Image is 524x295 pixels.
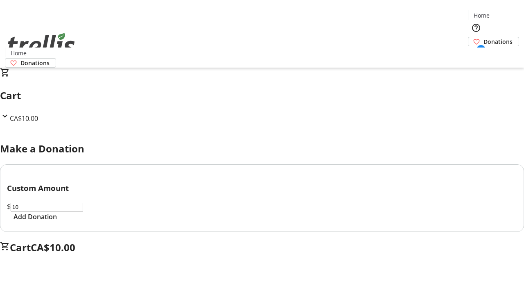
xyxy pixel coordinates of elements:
[5,24,78,65] img: Orient E2E Organization lpDLnQB6nZ's Logo
[468,20,484,36] button: Help
[483,37,513,46] span: Donations
[468,37,519,46] a: Donations
[14,212,57,222] span: Add Donation
[7,202,11,211] span: $
[5,49,32,57] a: Home
[468,11,495,20] a: Home
[5,58,56,68] a: Donations
[20,59,50,67] span: Donations
[31,241,75,254] span: CA$10.00
[11,49,27,57] span: Home
[11,203,83,211] input: Donation Amount
[7,212,63,222] button: Add Donation
[474,11,490,20] span: Home
[7,182,517,194] h3: Custom Amount
[10,114,38,123] span: CA$10.00
[468,46,484,63] button: Cart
